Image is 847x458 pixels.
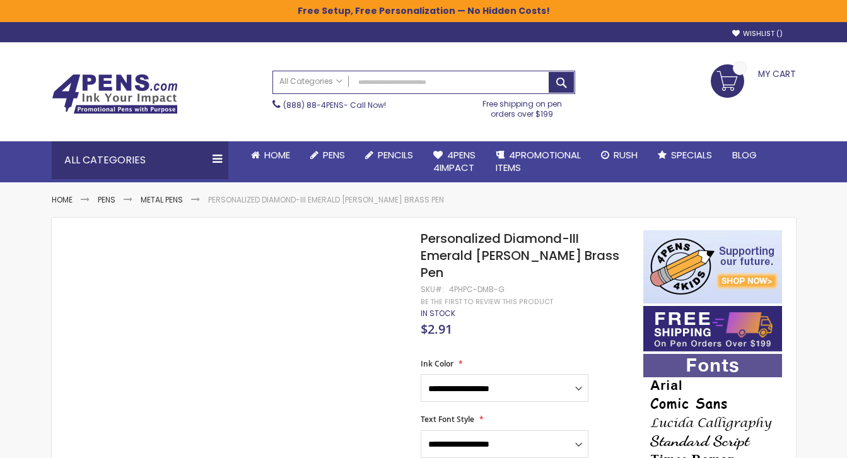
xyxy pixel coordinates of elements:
[378,148,413,161] span: Pencils
[421,297,553,307] a: Be the first to review this product
[141,194,183,205] a: Metal Pens
[264,148,290,161] span: Home
[486,141,591,182] a: 4PROMOTIONALITEMS
[732,29,783,38] a: Wishlist
[643,230,782,303] img: 4pens 4 kids
[283,100,344,110] a: (888) 88-4PENS
[614,148,638,161] span: Rush
[279,76,342,86] span: All Categories
[643,306,782,351] img: Free shipping on orders over $199
[421,358,453,369] span: Ink Color
[241,141,300,169] a: Home
[52,141,228,179] div: All Categories
[283,100,386,110] span: - Call Now!
[648,141,722,169] a: Specials
[496,148,581,174] span: 4PROMOTIONAL ITEMS
[273,71,349,92] a: All Categories
[421,308,455,319] span: In stock
[421,308,455,319] div: Availability
[98,194,115,205] a: Pens
[52,194,73,205] a: Home
[323,148,345,161] span: Pens
[421,230,619,281] span: Personalized Diamond-III Emerald [PERSON_NAME] Brass Pen
[355,141,423,169] a: Pencils
[421,414,474,425] span: Text Font Style
[449,285,505,295] div: 4PHPC-DMB-G
[722,141,767,169] a: Blog
[469,94,575,119] div: Free shipping on pen orders over $199
[591,141,648,169] a: Rush
[421,320,452,338] span: $2.91
[423,141,486,182] a: 4Pens4impact
[208,195,444,205] li: Personalized Diamond-III Emerald [PERSON_NAME] Brass Pen
[421,284,444,295] strong: SKU
[300,141,355,169] a: Pens
[671,148,712,161] span: Specials
[433,148,476,174] span: 4Pens 4impact
[732,148,757,161] span: Blog
[52,74,178,114] img: 4Pens Custom Pens and Promotional Products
